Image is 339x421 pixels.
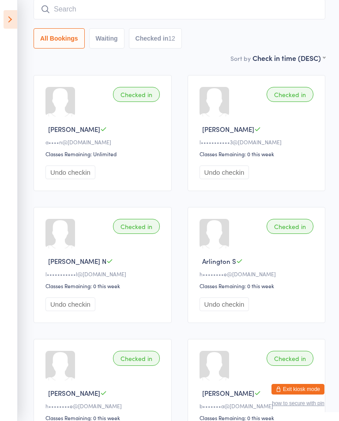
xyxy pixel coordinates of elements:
[45,138,162,146] div: a••••n@[DOMAIN_NAME]
[113,219,160,234] div: Checked in
[45,270,162,278] div: l•••••••••••l@[DOMAIN_NAME]
[45,165,95,179] button: Undo checkin
[271,384,324,395] button: Exit kiosk mode
[200,165,249,179] button: Undo checkin
[129,28,182,49] button: Checked in12
[202,124,254,134] span: [PERSON_NAME]
[267,87,313,102] div: Checked in
[200,297,249,311] button: Undo checkin
[200,282,316,289] div: Classes Remaining: 0 this week
[48,256,106,266] span: [PERSON_NAME] N
[200,150,316,158] div: Classes Remaining: 0 this week
[45,402,162,410] div: h••••••••e@[DOMAIN_NAME]
[45,282,162,289] div: Classes Remaining: 0 this week
[168,35,175,42] div: 12
[200,270,316,278] div: h••••••••e@[DOMAIN_NAME]
[267,219,313,234] div: Checked in
[200,402,316,410] div: b•••••••a@[DOMAIN_NAME]
[200,138,316,146] div: l•••••••••••3@[DOMAIN_NAME]
[48,124,100,134] span: [PERSON_NAME]
[230,54,251,63] label: Sort by
[113,351,160,366] div: Checked in
[45,297,95,311] button: Undo checkin
[267,351,313,366] div: Checked in
[202,256,236,266] span: Arlington S
[89,28,124,49] button: Waiting
[202,388,254,398] span: [PERSON_NAME]
[45,150,162,158] div: Classes Remaining: Unlimited
[252,53,325,63] div: Check in time (DESC)
[113,87,160,102] div: Checked in
[272,400,324,406] button: how to secure with pin
[48,388,100,398] span: [PERSON_NAME]
[34,28,85,49] button: All Bookings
